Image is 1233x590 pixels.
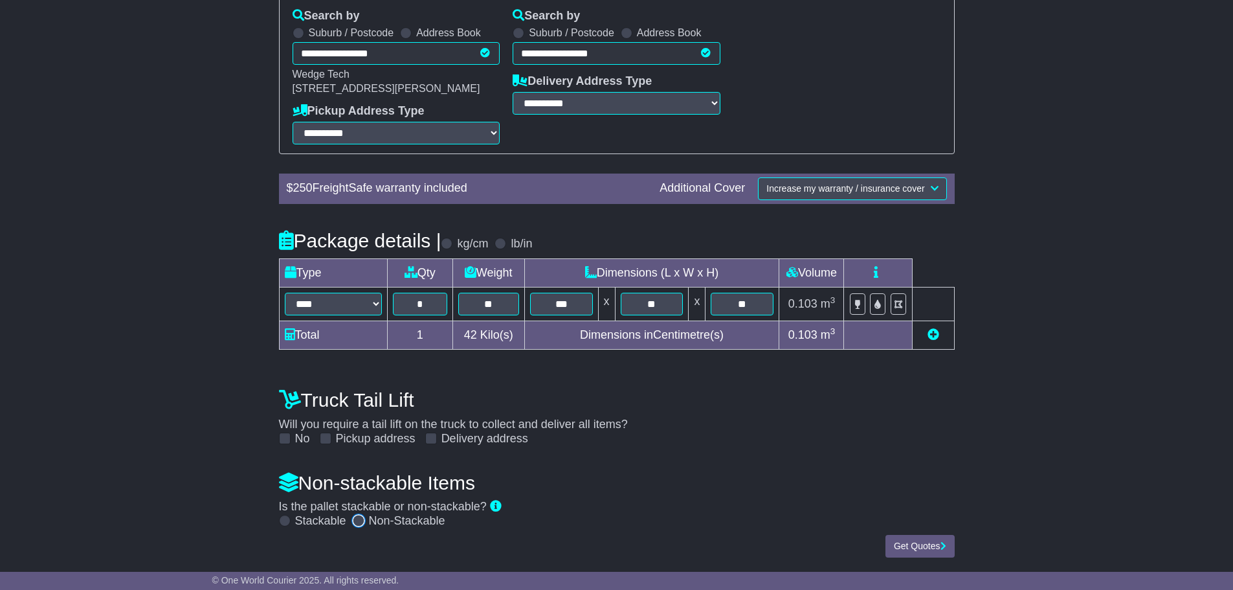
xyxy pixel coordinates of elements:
td: x [598,287,615,321]
label: Delivery Address Type [513,74,652,89]
td: Dimensions (L x W x H) [524,258,779,287]
sup: 3 [830,295,836,305]
span: 250 [293,181,313,194]
label: lb/in [511,237,532,251]
td: Total [279,321,387,349]
span: m [821,328,836,341]
sup: 3 [830,326,836,336]
span: 42 [464,328,477,341]
td: Qty [387,258,452,287]
h4: Package details | [279,230,441,251]
span: Is the pallet stackable or non-stackable? [279,500,487,513]
label: Search by [513,9,580,23]
label: Stackable [295,514,346,528]
button: Increase my warranty / insurance cover [758,177,946,200]
label: Search by [293,9,360,23]
td: Kilo(s) [452,321,524,349]
h4: Non-stackable Items [279,472,955,494]
td: Dimensions in Centimetre(s) [524,321,779,349]
span: 0.103 [788,297,817,310]
div: $ FreightSafe warranty included [280,181,654,196]
span: 0.103 [788,328,817,341]
label: Pickup Address Type [293,104,425,119]
td: Volume [779,258,844,287]
label: Non-Stackable [369,514,445,528]
td: Weight [452,258,524,287]
label: Delivery address [441,432,528,446]
span: © One World Courier 2025. All rights reserved. [212,575,399,585]
a: Add new item [928,328,939,341]
label: No [295,432,310,446]
td: x [689,287,705,321]
div: Additional Cover [653,181,751,196]
span: Increase my warranty / insurance cover [766,183,924,194]
span: Wedge Tech [293,69,350,80]
label: Pickup address [336,432,416,446]
label: Suburb / Postcode [309,27,394,39]
div: Will you require a tail lift on the truck to collect and deliver all items? [272,383,961,446]
h4: Truck Tail Lift [279,389,955,411]
label: Suburb / Postcode [529,27,614,39]
td: Type [279,258,387,287]
span: m [821,297,836,310]
td: 1 [387,321,452,349]
button: Get Quotes [885,535,955,558]
label: Address Book [416,27,481,39]
label: kg/cm [457,237,488,251]
span: [STREET_ADDRESS][PERSON_NAME] [293,83,480,94]
label: Address Book [637,27,702,39]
